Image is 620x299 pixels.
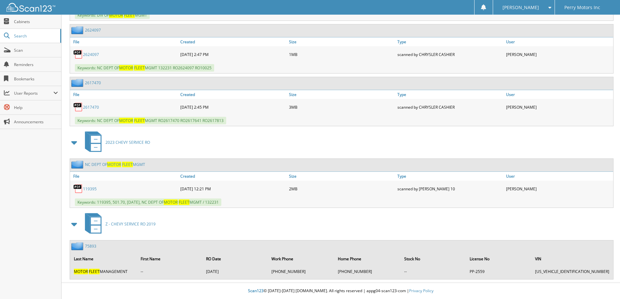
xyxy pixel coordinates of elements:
[401,266,466,277] td: --
[85,243,96,249] a: 75893
[396,48,504,61] div: scanned by CHRYSLER CASHIER
[75,117,226,124] span: Keywords: NC DEPT OF MGMT RO2617470 RO2617641 RO2617813
[203,252,268,265] th: RO Date
[335,252,400,265] th: Home Phone
[248,288,264,293] span: Scan123
[287,182,396,195] div: 2MB
[105,140,150,145] span: 2023 CHEVY SERVICE RO
[14,62,58,67] span: Reminders
[71,79,85,87] img: folder2.png
[83,186,97,192] a: 119395
[134,118,145,123] span: FLEET
[75,198,221,206] span: Keywords: 119395, 501.70, [DATE], NC DEPT OF MGMT / 132231
[532,266,613,277] td: [US_VEHICLE_IDENTIFICATION_NUMBER]
[14,90,53,96] span: User Reports
[396,172,504,181] a: Type
[119,65,133,71] span: MOTOR
[137,266,202,277] td: --
[466,252,531,265] th: License No
[75,64,214,72] span: Keywords: NC DEPT OF MGMT 132231 RO2624097 RO10025
[75,11,150,19] span: Keywords: DIV OF MGMT
[164,199,178,205] span: MOTOR
[81,129,150,155] a: 2023 CHEVY SERVICE RO
[74,269,88,274] span: MOTOR
[71,160,85,169] img: folder2.png
[85,27,101,33] a: 2624097
[504,90,613,99] a: User
[396,37,504,46] a: Type
[203,266,268,277] td: [DATE]
[504,37,613,46] a: User
[396,101,504,114] div: scanned by CHRYSLER CASHIER
[504,48,613,61] div: [PERSON_NAME]
[287,172,396,181] a: Size
[81,211,156,237] a: Z - CHEVY SERVICE RO 2019
[14,76,58,82] span: Bookmarks
[62,283,620,299] div: © [DATE]-[DATE] [DOMAIN_NAME]. All rights reserved | appg04-scan123-com |
[89,269,100,274] span: FLEET
[70,172,179,181] a: File
[179,199,189,205] span: FLEET
[71,242,85,250] img: folder2.png
[564,6,600,9] span: Perry Motors Inc
[137,252,202,265] th: First Name
[179,48,287,61] div: [DATE] 2:47 PM
[396,182,504,195] div: scanned by [PERSON_NAME] 10
[179,172,287,181] a: Created
[70,90,179,99] a: File
[287,90,396,99] a: Size
[14,105,58,110] span: Help
[396,90,504,99] a: Type
[71,252,137,265] th: Last Name
[122,162,133,167] span: FLEET
[124,12,135,18] span: FLEET
[107,162,121,167] span: MOTOR
[287,48,396,61] div: 1MB
[587,268,620,299] iframe: Chat Widget
[179,90,287,99] a: Created
[179,101,287,114] div: [DATE] 2:45 PM
[14,48,58,53] span: Scan
[70,37,179,46] a: File
[83,104,99,110] a: 2617470
[466,266,531,277] td: PP-2559
[14,33,57,39] span: Search
[287,37,396,46] a: Size
[7,3,55,12] img: scan123-logo-white.svg
[73,49,83,59] img: PDF.png
[71,266,137,277] td: MANAGEMENT
[85,80,101,86] a: 2617470
[73,184,83,194] img: PDF.png
[14,119,58,125] span: Announcements
[71,26,85,34] img: folder2.png
[83,52,99,57] a: 2624097
[409,288,434,293] a: Privacy Policy
[119,118,133,123] span: MOTOR
[504,172,613,181] a: User
[179,182,287,195] div: [DATE] 12:21 PM
[85,162,145,167] a: NC DEPT OFMOTOR FLEETMGMT
[504,101,613,114] div: [PERSON_NAME]
[268,252,334,265] th: Work Phone
[105,221,156,227] span: Z - CHEVY SERVICE RO 2019
[503,6,539,9] span: [PERSON_NAME]
[109,12,123,18] span: MOTOR
[287,101,396,114] div: 3MB
[73,102,83,112] img: PDF.png
[179,37,287,46] a: Created
[532,252,613,265] th: VIN
[401,252,466,265] th: Stock No
[504,182,613,195] div: [PERSON_NAME]
[268,266,334,277] td: [PHONE_NUMBER]
[335,266,400,277] td: [PHONE_NUMBER]
[134,65,145,71] span: FLEET
[14,19,58,24] span: Cabinets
